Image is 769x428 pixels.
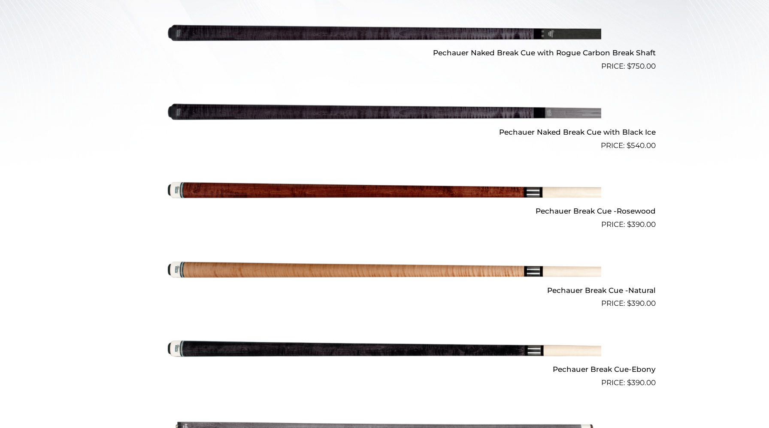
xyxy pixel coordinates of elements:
bdi: 390.00 [627,220,656,229]
a: Pechauer Break Cue -Rosewood $390.00 [113,155,656,230]
h2: Pechauer Naked Break Cue with Black Ice [113,124,656,140]
bdi: 540.00 [627,141,656,150]
bdi: 390.00 [627,299,656,307]
img: Pechauer Naked Break Cue with Black Ice [168,75,601,148]
a: Pechauer Break Cue-Ebony $390.00 [113,313,656,388]
h2: Pechauer Break Cue -Natural [113,282,656,298]
span: $ [627,220,631,229]
span: $ [627,299,631,307]
bdi: 390.00 [627,378,656,387]
a: Pechauer Naked Break Cue with Black Ice $540.00 [113,75,656,151]
span: $ [627,141,631,150]
span: $ [627,62,631,70]
h2: Pechauer Break Cue-Ebony [113,361,656,377]
h2: Pechauer Break Cue -Rosewood [113,203,656,219]
bdi: 750.00 [627,62,656,70]
img: Pechauer Break Cue -Natural [168,234,601,306]
h2: Pechauer Naked Break Cue with Rogue Carbon Break Shaft [113,45,656,61]
img: Pechauer Break Cue -Rosewood [168,155,601,227]
a: Pechauer Break Cue -Natural $390.00 [113,234,656,309]
span: $ [627,378,631,387]
img: Pechauer Break Cue-Ebony [168,313,601,385]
